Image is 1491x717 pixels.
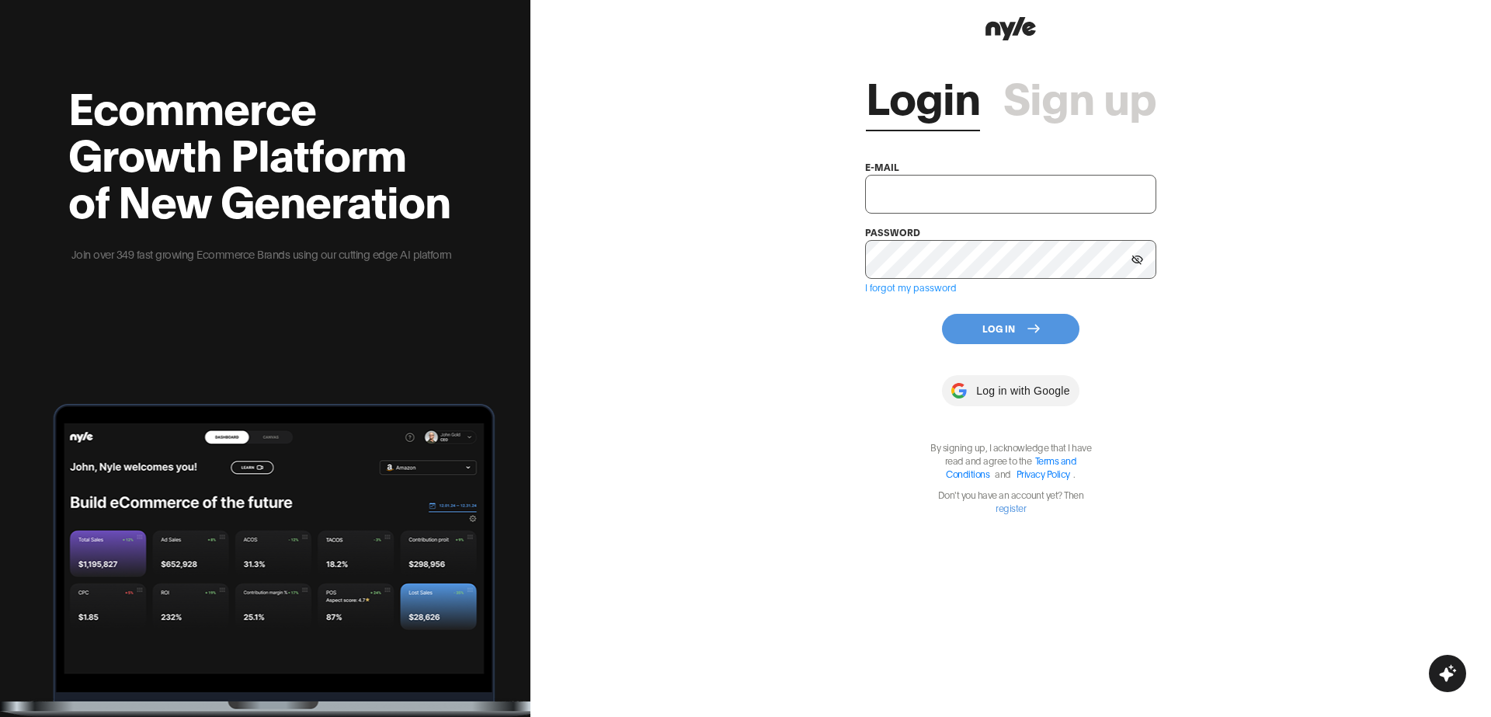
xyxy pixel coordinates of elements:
h2: Ecommerce Growth Platform of New Generation [68,82,454,222]
a: Terms and Conditions [946,454,1076,479]
label: e-mail [865,161,899,172]
a: Privacy Policy [1017,468,1070,479]
a: Login [866,72,980,119]
button: Log In [942,314,1079,344]
span: and [991,468,1015,479]
p: Join over 349 fast growing Ecommerce Brands using our cutting edge AI platform [68,245,454,263]
label: password [865,226,920,238]
a: register [996,502,1026,513]
p: By signing up, I acknowledge that I have read and agree to the . [922,440,1100,480]
button: Log in with Google [942,375,1079,406]
a: I forgot my password [865,281,957,293]
p: Don't you have an account yet? Then [922,488,1100,514]
a: Sign up [1003,72,1156,119]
